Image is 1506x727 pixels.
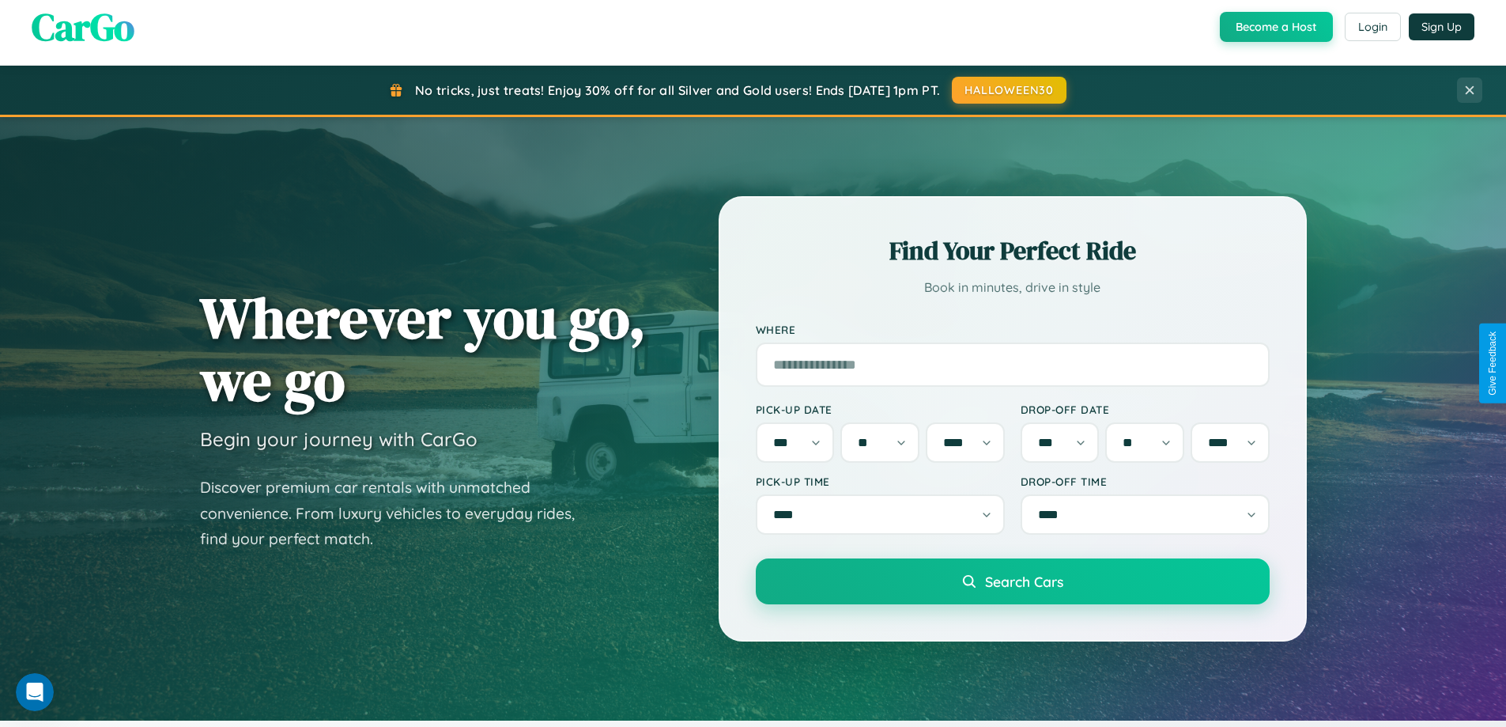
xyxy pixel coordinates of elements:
span: Search Cars [985,573,1063,590]
p: Discover premium car rentals with unmatched convenience. From luxury vehicles to everyday rides, ... [200,475,595,552]
button: Search Cars [756,559,1270,604]
div: Give Feedback [1487,331,1498,396]
h1: Wherever you go, we go [200,286,646,411]
button: Become a Host [1220,12,1333,42]
iframe: Intercom live chat [16,673,54,711]
button: Sign Up [1409,13,1474,40]
label: Pick-up Time [756,475,1005,488]
h2: Find Your Perfect Ride [756,233,1270,268]
label: Drop-off Date [1021,403,1270,416]
button: HALLOWEEN30 [952,77,1066,104]
span: No tricks, just treats! Enjoy 30% off for all Silver and Gold users! Ends [DATE] 1pm PT. [415,82,940,98]
span: CarGo [32,1,134,53]
p: Book in minutes, drive in style [756,276,1270,299]
label: Pick-up Date [756,403,1005,416]
label: Where [756,323,1270,336]
button: Login [1345,13,1401,41]
h3: Begin your journey with CarGo [200,427,477,451]
label: Drop-off Time [1021,475,1270,488]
